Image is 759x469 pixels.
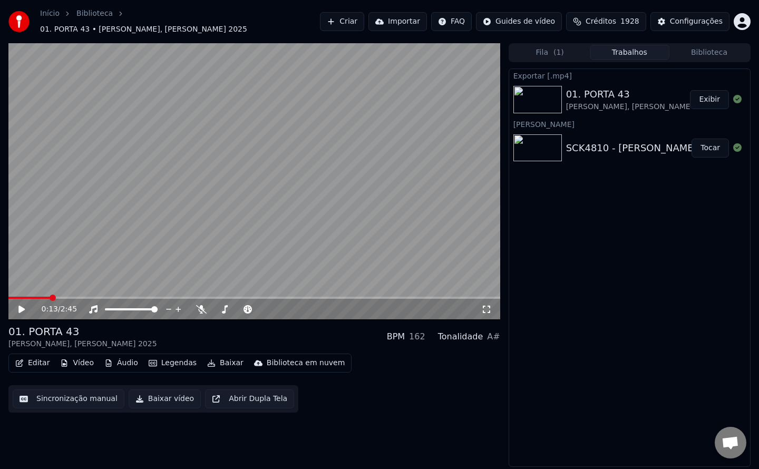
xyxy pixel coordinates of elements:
button: Fila [510,45,590,60]
button: Guides de vídeo [476,12,562,31]
div: [PERSON_NAME], [PERSON_NAME] 2025 [566,102,715,112]
div: [PERSON_NAME] [509,118,750,130]
button: FAQ [431,12,472,31]
button: Baixar [203,356,248,370]
div: Exportar [.mp4] [509,69,750,82]
button: Trabalhos [590,45,669,60]
button: Baixar vídeo [129,389,201,408]
div: BPM [387,330,405,343]
button: Créditos1928 [566,12,646,31]
img: youka [8,11,30,32]
a: Biblioteca [76,8,113,19]
div: A# [487,330,500,343]
button: Abrir Dupla Tela [205,389,294,408]
button: Biblioteca [669,45,749,60]
button: Sincronização manual [13,389,124,408]
button: Legendas [144,356,201,370]
span: Créditos [586,16,616,27]
div: / [42,304,67,315]
button: Áudio [100,356,142,370]
div: Tonalidade [438,330,483,343]
div: Biblioteca em nuvem [267,358,345,368]
span: ( 1 ) [553,47,564,58]
nav: breadcrumb [40,8,320,35]
button: Exibir [690,90,729,109]
a: Início [40,8,60,19]
div: Configurações [670,16,723,27]
button: Tocar [692,139,729,158]
span: 0:13 [42,304,58,315]
div: 01. PORTA 43 [566,87,715,102]
button: Importar [368,12,427,31]
span: 2:45 [61,304,77,315]
div: 01. PORTA 43 [8,324,157,339]
button: Editar [11,356,54,370]
div: 162 [409,330,425,343]
button: Criar [320,12,364,31]
button: Vídeo [56,356,98,370]
span: 1928 [620,16,639,27]
span: 01. PORTA 43 • [PERSON_NAME], [PERSON_NAME] 2025 [40,24,247,35]
button: Configurações [650,12,729,31]
div: Open chat [715,427,746,458]
div: [PERSON_NAME], [PERSON_NAME] 2025 [8,339,157,349]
